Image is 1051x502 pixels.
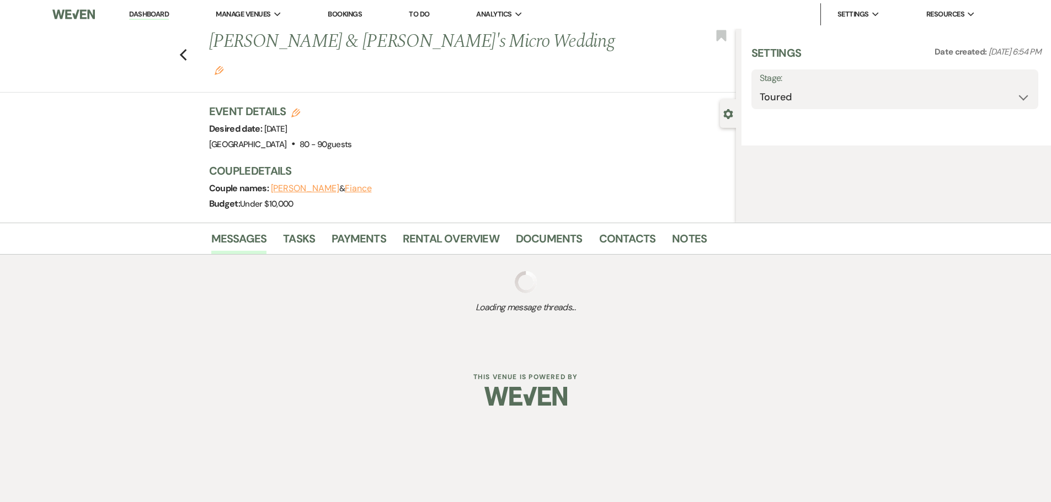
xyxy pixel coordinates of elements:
a: Payments [332,230,386,254]
span: 80 - 90 guests [300,139,352,150]
span: [DATE] [264,123,287,134]
span: Date created: [935,46,989,57]
a: Contacts [599,230,656,254]
span: Under $10,000 [240,198,294,209]
span: Desired date: [209,123,264,134]
a: Documents [516,230,583,254]
span: Resources [926,9,964,20]
span: Loading message threads... [211,301,840,314]
button: Edit [215,65,223,75]
button: Fiance [345,184,372,193]
a: Dashboard [129,9,169,20]
a: To Do [409,9,429,19]
img: loading spinner [515,271,537,293]
a: Rental Overview [403,230,499,254]
span: Couple names: [209,182,271,194]
span: [GEOGRAPHIC_DATA] [209,139,287,150]
a: Notes [672,230,707,254]
img: Weven Logo [52,3,94,26]
span: [DATE] 6:54 PM [989,46,1041,57]
button: [PERSON_NAME] [271,184,339,193]
label: Stage: [760,71,1030,87]
h3: Event Details [209,104,352,119]
h3: Couple Details [209,163,725,179]
img: Weven Logo [484,377,567,415]
h3: Settings [751,45,802,69]
span: Budget: [209,198,241,209]
a: Messages [211,230,267,254]
a: Bookings [328,9,362,19]
a: Tasks [283,230,315,254]
button: Close lead details [723,108,733,118]
span: Settings [837,9,869,20]
span: Analytics [476,9,511,20]
span: Manage Venues [216,9,270,20]
h1: [PERSON_NAME] & [PERSON_NAME]'s Micro Wedding [209,29,626,81]
span: & [271,183,372,194]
